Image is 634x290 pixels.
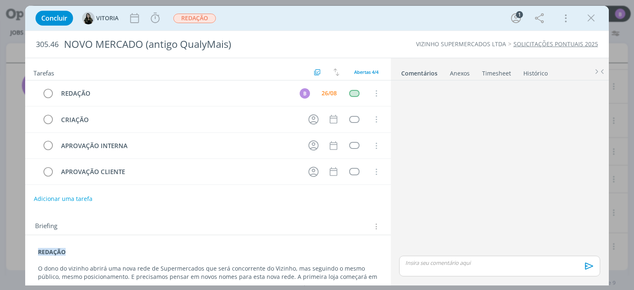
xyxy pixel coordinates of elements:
div: NOVO MERCADO (antigo QualyMais) [60,34,360,54]
span: Concluir [41,15,67,21]
img: arrow-down-up.svg [334,68,339,76]
button: B [299,87,311,99]
div: dialog [25,6,608,285]
a: Comentários [401,66,438,78]
span: REDAÇÃO [173,14,216,23]
div: CRIAÇÃO [57,115,300,125]
button: Concluir [35,11,73,26]
span: VITORIA [96,15,118,21]
span: 305.46 [36,40,59,49]
div: APROVAÇÃO CLIENTE [57,167,300,177]
div: 1 [516,11,523,18]
div: REDAÇÃO [57,88,292,99]
div: B [300,88,310,99]
button: 1 [509,12,523,25]
span: Briefing [35,221,57,232]
div: Anexos [450,69,470,78]
div: 26/08 [322,90,337,96]
a: Timesheet [482,66,511,78]
a: Histórico [523,66,548,78]
a: VIZINHO SUPERMERCADOS LTDA [416,40,506,48]
a: SOLICITAÇÕES PONTUAIS 2025 [513,40,598,48]
button: REDAÇÃO [173,13,216,24]
div: APROVAÇÃO INTERNA [57,141,300,151]
img: V [82,12,95,24]
button: Adicionar uma tarefa [33,191,93,206]
span: Tarefas [33,67,54,77]
p: O dono do vizinho abrirá uma nova rede de Supermercados que será concorrente do Vizinho, mas segu... [38,264,378,289]
span: Abertas 4/4 [354,69,379,75]
button: VVITORIA [82,12,118,24]
strong: REDAÇÃO [38,248,66,256]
